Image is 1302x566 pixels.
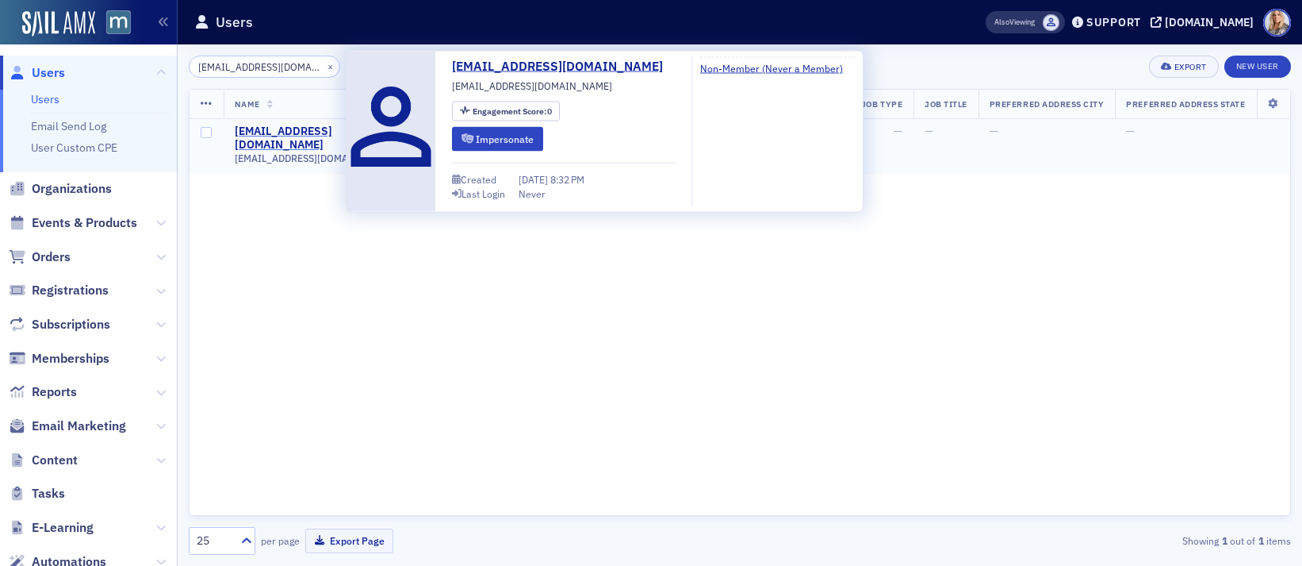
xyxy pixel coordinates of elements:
span: Organizations [32,180,112,198]
a: E-Learning [9,519,94,537]
span: — [1126,124,1135,138]
input: Search… [189,56,340,78]
a: Registrations [9,282,109,299]
span: Users [32,64,65,82]
button: [DOMAIN_NAME] [1151,17,1259,28]
span: Viewing [994,17,1035,28]
button: Export [1149,56,1218,78]
span: Justin Chase [1043,14,1059,31]
div: 25 [197,533,232,549]
span: Preferred Address State [1126,98,1245,110]
span: Content [32,452,78,469]
span: Registrations [32,282,109,299]
div: Showing out of items [935,533,1291,548]
span: [DATE] [519,172,550,185]
button: × [324,59,338,73]
strong: 1 [1255,533,1266,548]
span: Tasks [32,485,65,502]
span: [EMAIL_ADDRESS][DOMAIN_NAME] [235,152,395,164]
span: Engagement Score : [473,106,548,117]
a: Email Send Log [31,119,106,133]
span: Subscriptions [32,316,110,333]
span: Email Marketing [32,418,126,435]
span: Name [235,98,260,110]
div: Last Login [461,189,505,198]
a: Memberships [9,350,109,368]
button: Impersonate [452,126,543,151]
a: Non-Member (Never a Member) [700,60,855,75]
a: Subscriptions [9,316,110,333]
span: Job Title [925,98,967,110]
span: Preferred Address City [990,98,1105,110]
a: Events & Products [9,214,137,232]
a: [EMAIL_ADDRESS][DOMAIN_NAME] [235,125,405,152]
span: Profile [1263,9,1291,37]
span: Job Type [861,98,902,110]
span: [EMAIL_ADDRESS][DOMAIN_NAME] [452,79,612,93]
button: Export Page [305,529,393,553]
span: — [990,124,998,138]
div: Also [994,17,1009,27]
a: Orders [9,248,71,266]
span: — [894,124,902,138]
span: 8:32 PM [550,172,584,185]
a: Organizations [9,180,112,198]
div: Created [461,175,496,183]
img: SailAMX [22,11,95,37]
label: per page [261,533,300,548]
a: Users [9,64,65,82]
strong: 1 [1219,533,1230,548]
span: Events & Products [32,214,137,232]
a: Users [31,92,59,106]
a: Tasks [9,485,65,502]
span: Memberships [32,350,109,368]
span: Reports [32,383,77,401]
span: — [925,124,933,138]
div: Engagement Score: 0 [452,102,560,121]
div: 0 [473,107,553,116]
span: Orders [32,248,71,266]
a: [EMAIL_ADDRESS][DOMAIN_NAME] [452,57,675,76]
div: Support [1086,15,1141,29]
a: Reports [9,383,77,401]
a: New User [1224,56,1291,78]
h1: Users [216,13,253,32]
a: View Homepage [95,10,131,37]
a: Content [9,452,78,469]
div: Never [519,186,546,200]
div: Export [1174,63,1207,71]
span: E-Learning [32,519,94,537]
div: [DOMAIN_NAME] [1165,15,1254,29]
a: Email Marketing [9,418,126,435]
img: SailAMX [106,10,131,35]
a: User Custom CPE [31,141,117,155]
